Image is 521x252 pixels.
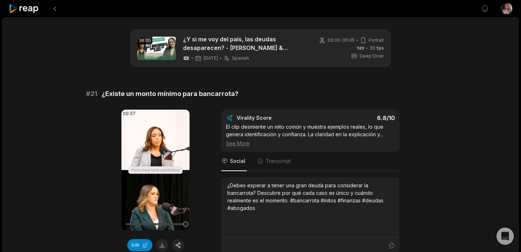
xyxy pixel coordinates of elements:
button: Edit [127,239,152,251]
span: Deep Diver [360,53,384,59]
span: fps [377,45,384,51]
span: Portrait [369,37,384,43]
span: 00:00 - 36:05 [328,37,355,43]
div: Virality Score [237,114,314,122]
span: 30 [370,45,384,51]
span: Transcript [266,157,291,165]
a: ¿Y si me voy del país, las deudas desaparecen? - [PERSON_NAME] & [PERSON_NAME] Law Firm explican ... [183,35,307,52]
nav: Tabs [221,152,400,171]
span: Social [230,157,245,165]
span: # 21 [86,89,97,99]
div: 6.8 /10 [318,114,395,122]
span: ¿Existe un monto mínimo para bancarrota? [102,89,239,99]
div: El clip desmiente un mito común y muestra ejemplos reales, lo que genera identificación y confian... [226,123,395,147]
video: Your browser does not support mp4 format. [121,110,190,230]
span: Spanish [232,55,249,61]
div: ¿Debes esperar a tener una gran deuda para considerar la bancarrota? Descubre por qué cada caso e... [227,182,393,212]
span: [DATE] [204,55,218,61]
div: See More [226,139,395,147]
div: Open Intercom Messenger [496,228,514,245]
